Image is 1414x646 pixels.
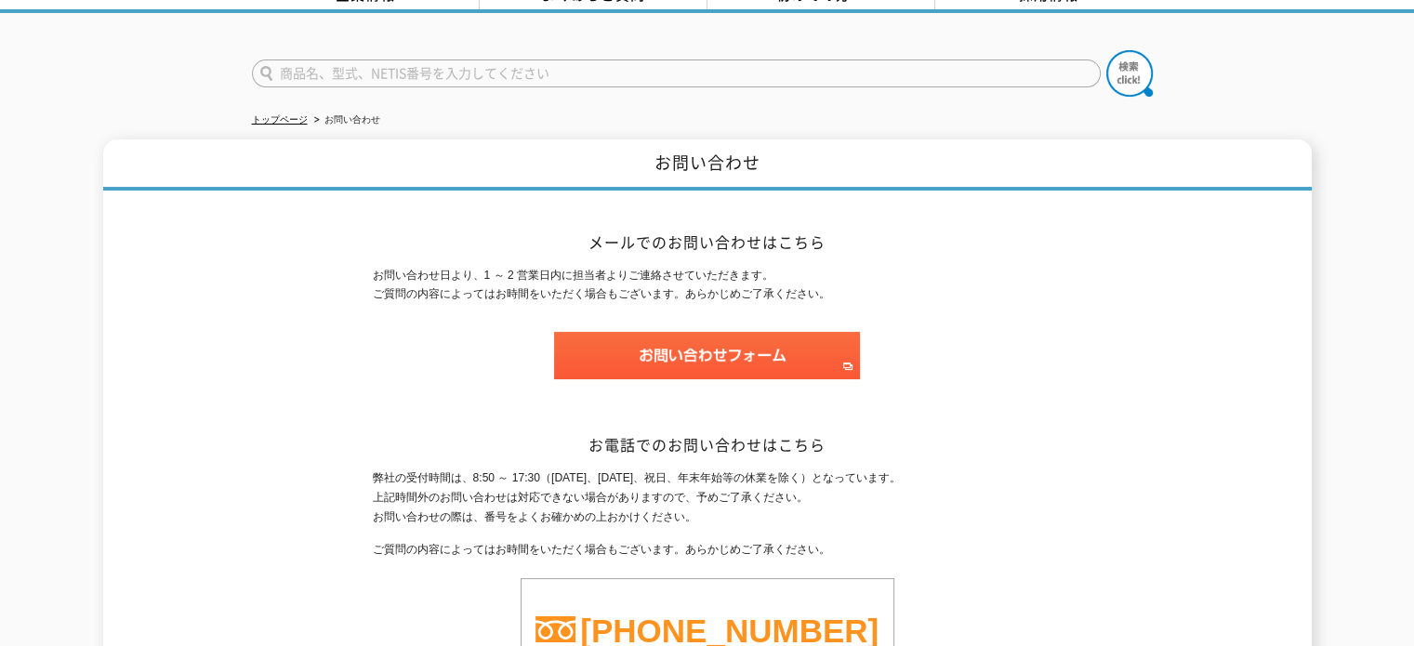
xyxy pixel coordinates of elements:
li: お問い合わせ [311,111,380,130]
p: 弊社の受付時間は、8:50 ～ 17:30（[DATE]、[DATE]、祝日、年末年始等の休業を除く）となっています。 上記時間外のお問い合わせは対応できない場合がありますので、予めご了承くださ... [373,468,1042,526]
h1: お問い合わせ [103,139,1312,191]
input: 商品名、型式、NETIS番号を入力してください [252,59,1101,87]
p: お問い合わせ日より、1 ～ 2 営業日内に担当者よりご連絡させていただきます。 ご質問の内容によってはお時間をいただく場合もございます。あらかじめご了承ください。 [373,266,1042,305]
a: トップページ [252,114,308,125]
img: お問い合わせフォーム [554,332,860,379]
h2: メールでのお問い合わせはこちら [373,232,1042,252]
a: お問い合わせフォーム [554,363,860,376]
h2: お電話でのお問い合わせはこちら [373,435,1042,455]
p: ご質問の内容によってはお時間をいただく場合もございます。あらかじめご了承ください。 [373,540,1042,560]
img: btn_search.png [1106,50,1153,97]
